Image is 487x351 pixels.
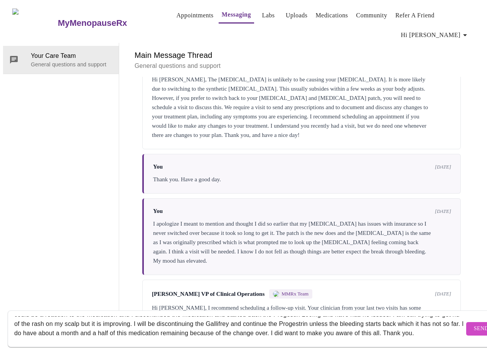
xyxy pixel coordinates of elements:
span: Your Care Team [31,51,113,61]
span: You [153,208,163,214]
button: Medications [312,8,351,23]
a: Messaging [222,9,251,20]
img: MMRX [273,291,279,297]
span: Hi [PERSON_NAME] [401,30,470,40]
div: Thank you. Have a good day. [153,175,451,184]
span: [DATE] [435,208,451,214]
button: Messaging [219,7,254,24]
p: General questions and support [31,61,113,68]
div: I apologize I meant to mention and thought I did so earlier that my [MEDICAL_DATA] has issues wit... [153,219,451,265]
h6: Main Message Thread [135,49,468,61]
div: Your Care TeamGeneral questions and support [3,46,119,74]
button: Appointments [174,8,217,23]
p: General questions and support [135,61,468,71]
textarea: Send a message about your appointment [14,316,464,341]
button: Community [353,8,391,23]
a: MyMenopauseRx [57,10,158,37]
a: Community [356,10,388,21]
a: Refer a Friend [395,10,435,21]
img: MyMenopauseRx Logo [12,8,57,37]
span: [DATE] [435,164,451,170]
span: [DATE] [435,291,451,297]
a: Uploads [286,10,308,21]
a: Medications [315,10,348,21]
button: Refer a Friend [392,8,438,23]
span: You [153,164,163,170]
button: Labs [256,8,281,23]
h3: MyMenopauseRx [58,18,127,28]
span: [PERSON_NAME] VP of Clinical Operations [152,291,265,297]
button: Hi [PERSON_NAME] [398,27,473,43]
a: Appointments [177,10,214,21]
button: Uploads [283,8,311,23]
span: MMRx Team [281,291,308,297]
div: Hi [PERSON_NAME], The [MEDICAL_DATA] is unlikely to be causing your [MEDICAL_DATA]. It is more li... [152,75,451,140]
a: Labs [262,10,275,21]
div: Hi [PERSON_NAME], I recommend scheduling a follow-up visit. Your clinician from your last two vis... [152,303,451,322]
